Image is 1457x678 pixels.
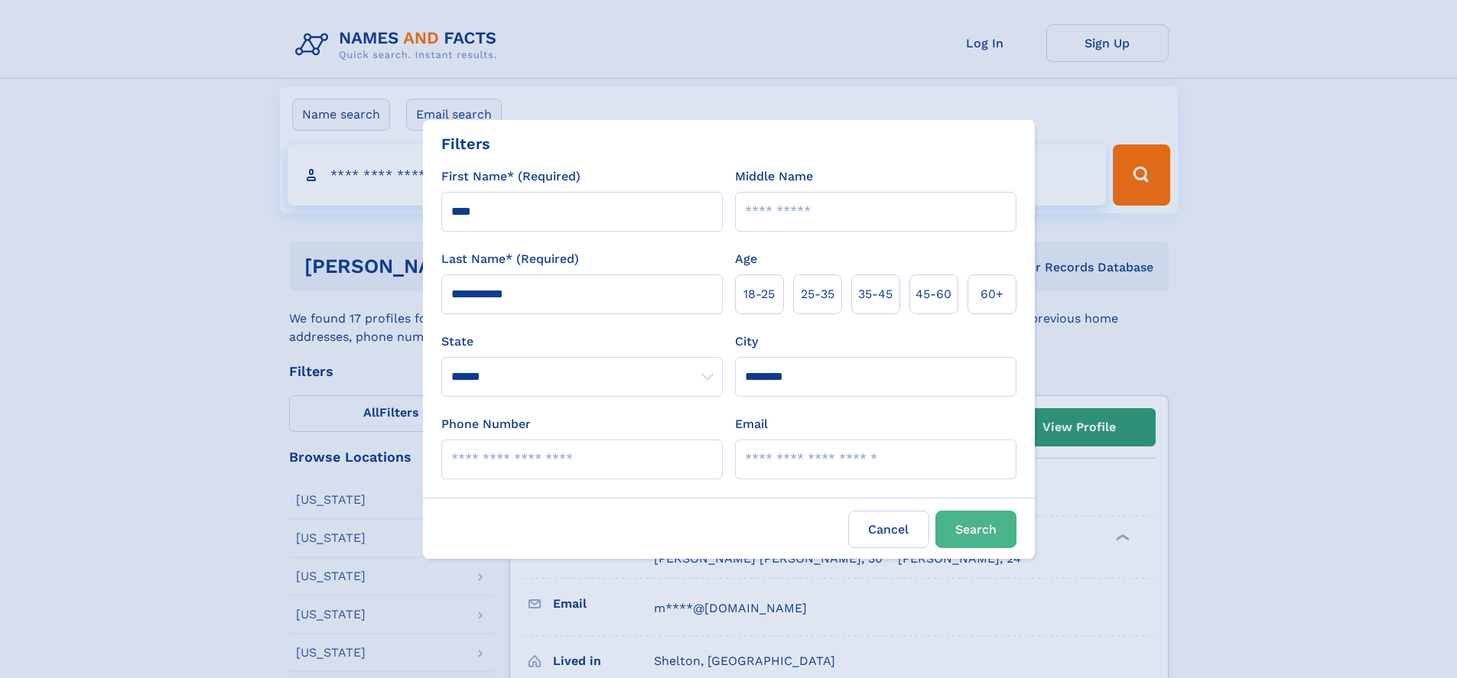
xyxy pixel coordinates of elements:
span: 25‑35 [801,285,834,303]
label: Email [735,415,768,433]
label: Middle Name [735,167,813,186]
label: First Name* (Required) [441,167,581,186]
label: Last Name* (Required) [441,250,579,268]
span: 18‑25 [743,285,775,303]
label: Phone Number [441,415,531,433]
button: Search [935,511,1016,548]
span: 45‑60 [916,285,951,303]
label: Age [735,250,757,268]
span: 60+ [981,285,1003,303]
label: State [441,333,723,351]
div: Filters [441,132,490,155]
span: 35‑45 [858,285,893,303]
label: Cancel [848,511,929,548]
label: City [735,333,758,351]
